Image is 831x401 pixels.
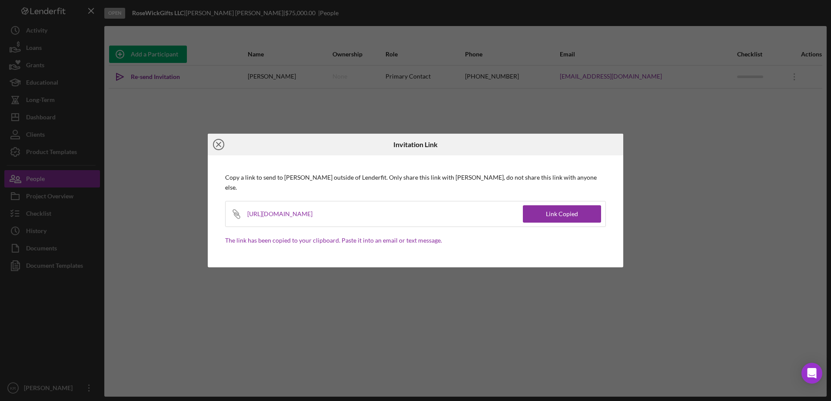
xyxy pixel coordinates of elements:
[393,141,438,148] h6: Invitation Link
[523,205,601,223] button: Link Copied
[247,201,323,227] div: [URL][DOMAIN_NAME]
[225,236,606,245] p: The link has been copied to your clipboard. Paste it into an email or text message.
[225,173,606,192] p: Copy a link to send to [PERSON_NAME] outside of Lenderfit. Only share this link with [PERSON_NAME...
[801,363,822,384] div: Open Intercom Messenger
[546,205,578,223] div: Link Copied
